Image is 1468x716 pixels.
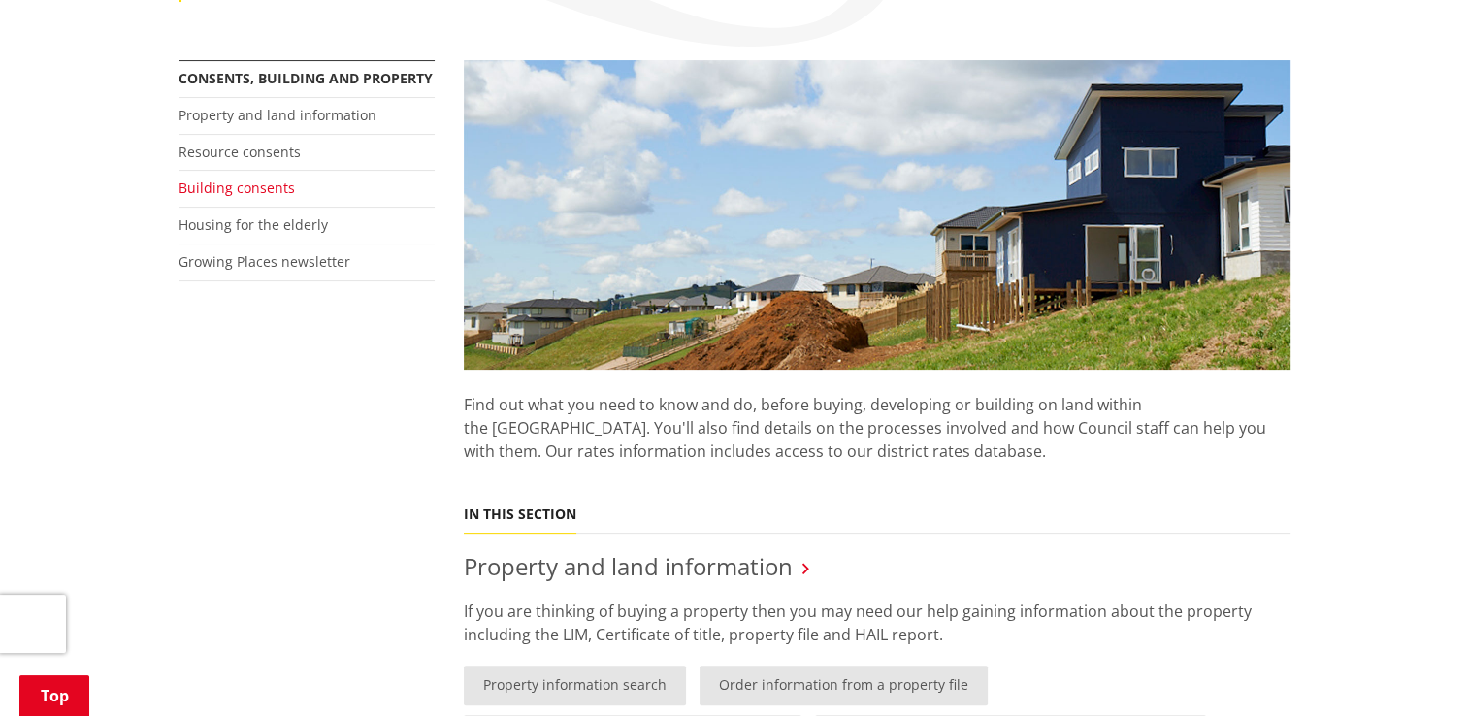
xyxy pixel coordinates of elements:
[464,370,1290,486] p: Find out what you need to know and do, before buying, developing or building on land within the [...
[464,60,1290,371] img: Land-and-property-landscape
[179,179,295,197] a: Building consents
[19,675,89,716] a: Top
[464,550,793,582] a: Property and land information
[179,215,328,234] a: Housing for the elderly
[179,252,350,271] a: Growing Places newsletter
[179,106,376,124] a: Property and land information
[179,143,301,161] a: Resource consents
[464,600,1290,646] p: If you are thinking of buying a property then you may need our help gaining information about the...
[464,506,576,523] h5: In this section
[700,666,988,705] a: Order information from a property file
[179,69,433,87] a: Consents, building and property
[464,666,686,705] a: Property information search
[1379,635,1449,704] iframe: Messenger Launcher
